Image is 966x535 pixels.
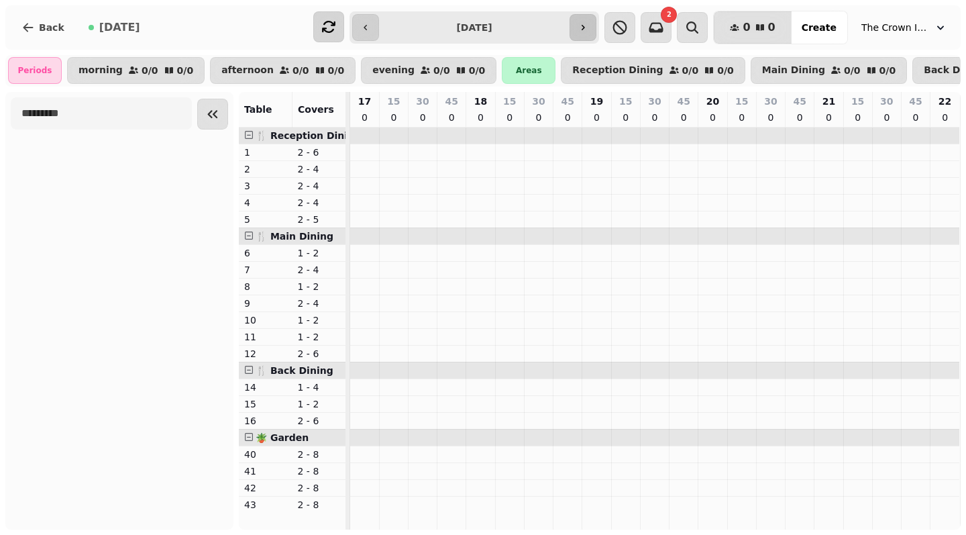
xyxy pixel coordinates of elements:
[765,111,776,124] p: 0
[714,11,791,44] button: 00
[78,65,123,76] p: morning
[244,246,287,260] p: 6
[768,22,775,33] span: 0
[372,65,415,76] p: evening
[298,179,341,193] p: 2 - 4
[244,196,287,209] p: 4
[590,95,603,108] p: 19
[853,15,955,40] button: The Crown Inn
[298,162,341,176] p: 2 - 4
[358,95,371,108] p: 17
[298,397,341,411] p: 1 - 2
[244,280,287,293] p: 8
[244,465,287,478] p: 41
[328,66,345,75] p: 0 / 0
[298,414,341,428] p: 2 - 6
[244,414,287,428] p: 16
[910,111,921,124] p: 0
[737,111,747,124] p: 0
[940,111,951,124] p: 0
[879,66,896,75] p: 0 / 0
[244,347,287,360] p: 12
[244,481,287,495] p: 42
[474,95,487,108] p: 18
[8,57,62,84] div: Periods
[476,111,486,124] p: 0
[78,11,151,44] button: [DATE]
[621,111,631,124] p: 0
[861,21,928,34] span: The Crown Inn
[359,111,370,124] p: 0
[256,365,333,376] span: 🍴 Back Dining
[221,65,274,76] p: afternoon
[244,313,287,327] p: 10
[298,246,341,260] p: 1 - 2
[298,146,341,159] p: 2 - 6
[881,111,892,124] p: 0
[244,381,287,394] p: 14
[197,99,228,130] button: Collapse sidebar
[244,498,287,512] p: 43
[532,95,545,108] p: 30
[503,95,516,108] p: 15
[678,111,689,124] p: 0
[561,57,745,84] button: Reception Dining0/00/0
[853,111,863,124] p: 0
[244,330,287,344] p: 11
[298,213,341,226] p: 2 - 5
[11,11,75,44] button: Back
[743,22,750,33] span: 0
[142,66,158,75] p: 0 / 0
[823,111,834,124] p: 0
[361,57,496,84] button: evening0/00/0
[298,297,341,310] p: 2 - 4
[793,95,806,108] p: 45
[667,11,672,18] span: 2
[851,95,864,108] p: 15
[561,95,574,108] p: 45
[39,23,64,32] span: Back
[707,111,718,124] p: 0
[880,95,893,108] p: 30
[177,66,194,75] p: 0 / 0
[256,231,333,242] span: 🍴 Main Dining
[388,111,399,124] p: 0
[794,111,805,124] p: 0
[677,95,690,108] p: 45
[762,65,825,76] p: Main Dining
[802,23,837,32] span: Create
[298,347,341,360] p: 2 - 6
[298,481,341,495] p: 2 - 8
[938,95,951,108] p: 22
[416,95,429,108] p: 30
[682,66,699,75] p: 0 / 0
[244,263,287,277] p: 7
[751,57,907,84] button: Main Dining0/00/0
[298,381,341,394] p: 1 - 4
[256,130,361,141] span: 🍴 Reception Dining
[244,162,287,176] p: 2
[244,213,287,226] p: 5
[433,66,450,75] p: 0 / 0
[298,196,341,209] p: 2 - 4
[292,66,309,75] p: 0 / 0
[298,448,341,461] p: 2 - 8
[298,313,341,327] p: 1 - 2
[445,95,458,108] p: 45
[735,95,748,108] p: 15
[909,95,922,108] p: 45
[469,66,486,75] p: 0 / 0
[717,66,734,75] p: 0 / 0
[298,280,341,293] p: 1 - 2
[533,111,544,124] p: 0
[244,448,287,461] p: 40
[791,11,847,44] button: Create
[256,432,309,443] span: 🪴 Garden
[67,57,205,84] button: morning0/00/0
[764,95,777,108] p: 30
[298,498,341,512] p: 2 - 8
[210,57,356,84] button: afternoon0/00/0
[298,104,334,115] span: Covers
[592,111,602,124] p: 0
[417,111,428,124] p: 0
